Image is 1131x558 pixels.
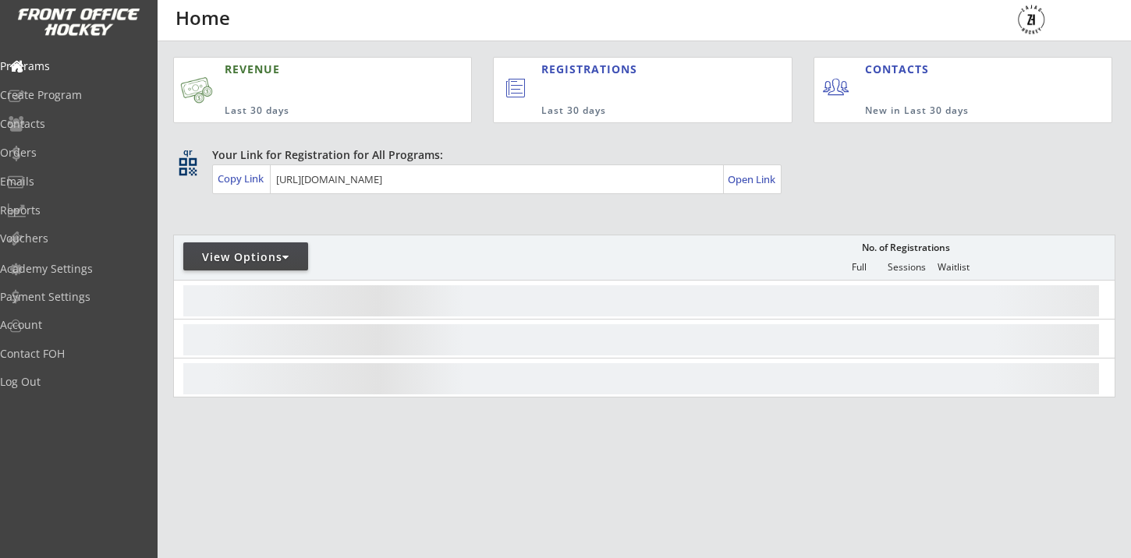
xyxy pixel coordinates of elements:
[835,262,882,273] div: Full
[865,104,1039,118] div: New in Last 30 days
[541,62,721,77] div: REGISTRATIONS
[176,155,200,178] button: qr_code
[865,62,936,77] div: CONTACTS
[183,249,308,265] div: View Options
[883,262,930,273] div: Sessions
[728,168,777,190] a: Open Link
[728,173,777,186] div: Open Link
[225,62,399,77] div: REVENUE
[930,262,977,273] div: Waitlist
[218,171,267,185] div: Copy Link
[212,147,1067,163] div: Your Link for Registration for All Programs:
[225,104,399,118] div: Last 30 days
[178,147,197,157] div: qr
[857,242,954,253] div: No. of Registrations
[541,104,727,118] div: Last 30 days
